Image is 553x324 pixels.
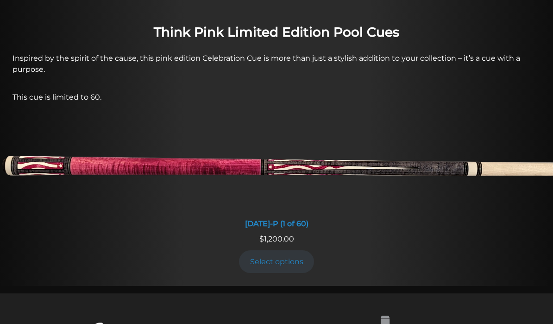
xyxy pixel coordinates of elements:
[259,235,294,243] span: 1,200.00
[13,53,540,75] p: Inspired by the spirit of the cause, this pink edition Celebration Cue is more than just a stylis...
[13,92,540,103] p: This cue is limited to 60.
[259,235,264,243] span: $
[239,250,314,273] a: Add to cart: “DEC6-P (1 of 60)”
[154,24,399,40] strong: Think Pink Limited Edition Pool Cues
